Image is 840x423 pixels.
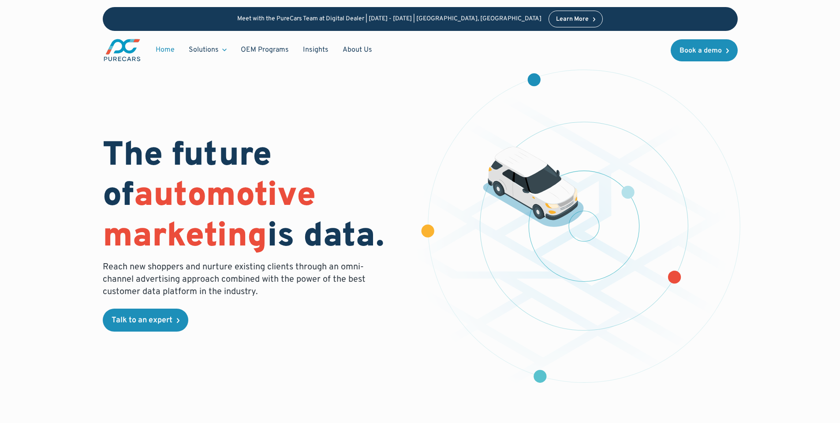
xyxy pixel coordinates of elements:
h1: The future of is data. [103,136,410,257]
img: illustration of a vehicle [483,147,584,227]
a: About Us [336,42,379,58]
a: Book a demo [671,39,738,61]
a: Insights [296,42,336,58]
p: Reach new shoppers and nurture existing clients through an omni-channel advertising approach comb... [103,261,371,298]
div: Solutions [189,45,219,55]
span: automotive marketing [103,175,316,258]
a: Learn More [549,11,603,27]
div: Solutions [182,42,234,58]
a: main [103,38,142,62]
a: OEM Programs [234,42,296,58]
div: Learn More [556,16,589,23]
p: Meet with the PureCars Team at Digital Dealer | [DATE] - [DATE] | [GEOGRAPHIC_DATA], [GEOGRAPHIC_... [237,15,541,23]
img: purecars logo [103,38,142,62]
div: Talk to an expert [112,317,172,325]
div: Book a demo [679,47,722,54]
a: Talk to an expert [103,309,188,332]
a: Home [149,42,182,58]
